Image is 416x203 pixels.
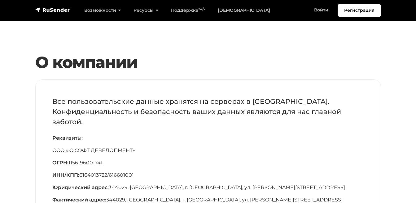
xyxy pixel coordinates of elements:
a: Возможности [78,4,127,17]
a: Ресурсы [127,4,165,17]
span: Юридический адрес: [52,184,109,190]
a: [DEMOGRAPHIC_DATA] [212,4,276,17]
h1: О компании [35,53,381,72]
a: Поддержка24/7 [165,4,212,17]
span: Фактический адрес: [52,197,106,203]
span: Реквизиты: [52,135,83,141]
a: Войти [308,4,335,16]
sup: 24/7 [198,7,205,11]
p: 6164013722/616601001 [52,171,364,179]
p: 1156196001741 [52,159,364,167]
p: OOO «Ю СОФТ ДЕВЕЛОПМЕНТ» [52,147,364,154]
span: ИНН/КПП: [52,172,79,178]
p: Все пользовательские данные хранятся на серверах в [GEOGRAPHIC_DATA]. Конфиденциальность и безопа... [52,96,364,127]
a: Регистрация [338,4,381,17]
img: RuSender [35,7,70,13]
p: 344029, [GEOGRAPHIC_DATA], г. [GEOGRAPHIC_DATA], ул. [PERSON_NAME][STREET_ADDRESS] [52,184,364,191]
span: ОГРН: [52,160,68,166]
